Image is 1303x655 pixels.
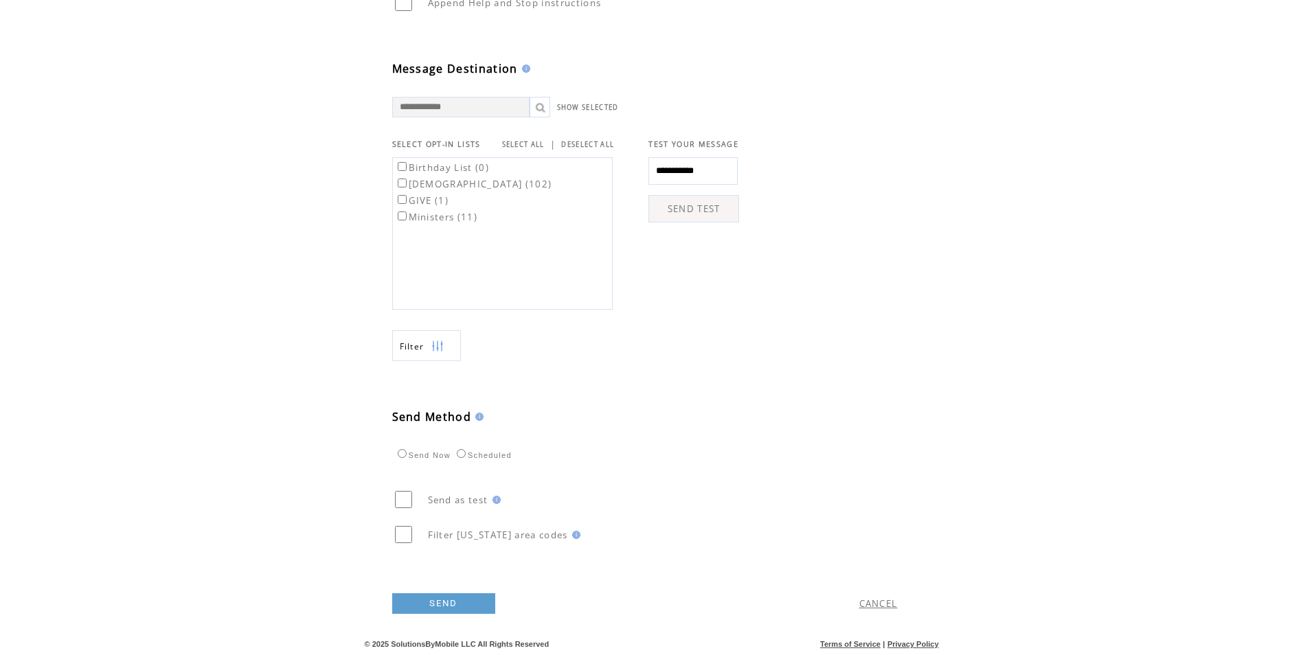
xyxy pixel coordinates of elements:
[392,330,461,361] a: Filter
[428,494,488,506] span: Send as test
[395,161,490,174] label: Birthday List (0)
[471,413,484,421] img: help.gif
[398,211,407,220] input: Ministers (11)
[883,640,885,648] span: |
[431,331,444,362] img: filters.png
[502,140,545,149] a: SELECT ALL
[557,103,619,112] a: SHOW SELECTED
[518,65,530,73] img: help.gif
[820,640,881,648] a: Terms of Service
[568,531,580,539] img: help.gif
[365,640,549,648] span: © 2025 SolutionsByMobile LLC All Rights Reserved
[395,194,449,207] label: GIVE (1)
[394,451,451,459] label: Send Now
[395,178,552,190] label: [DEMOGRAPHIC_DATA] (102)
[392,593,495,614] a: SEND
[392,61,518,76] span: Message Destination
[400,341,424,352] span: Show filters
[398,449,407,458] input: Send Now
[550,138,556,150] span: |
[398,195,407,204] input: GIVE (1)
[453,451,512,459] label: Scheduled
[887,640,939,648] a: Privacy Policy
[648,139,738,149] span: TEST YOUR MESSAGE
[428,529,568,541] span: Filter [US_STATE] area codes
[488,496,501,504] img: help.gif
[398,179,407,187] input: [DEMOGRAPHIC_DATA] (102)
[859,597,898,610] a: CANCEL
[392,139,481,149] span: SELECT OPT-IN LISTS
[561,140,614,149] a: DESELECT ALL
[398,162,407,171] input: Birthday List (0)
[648,195,739,222] a: SEND TEST
[457,449,466,458] input: Scheduled
[392,409,472,424] span: Send Method
[395,211,478,223] label: Ministers (11)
